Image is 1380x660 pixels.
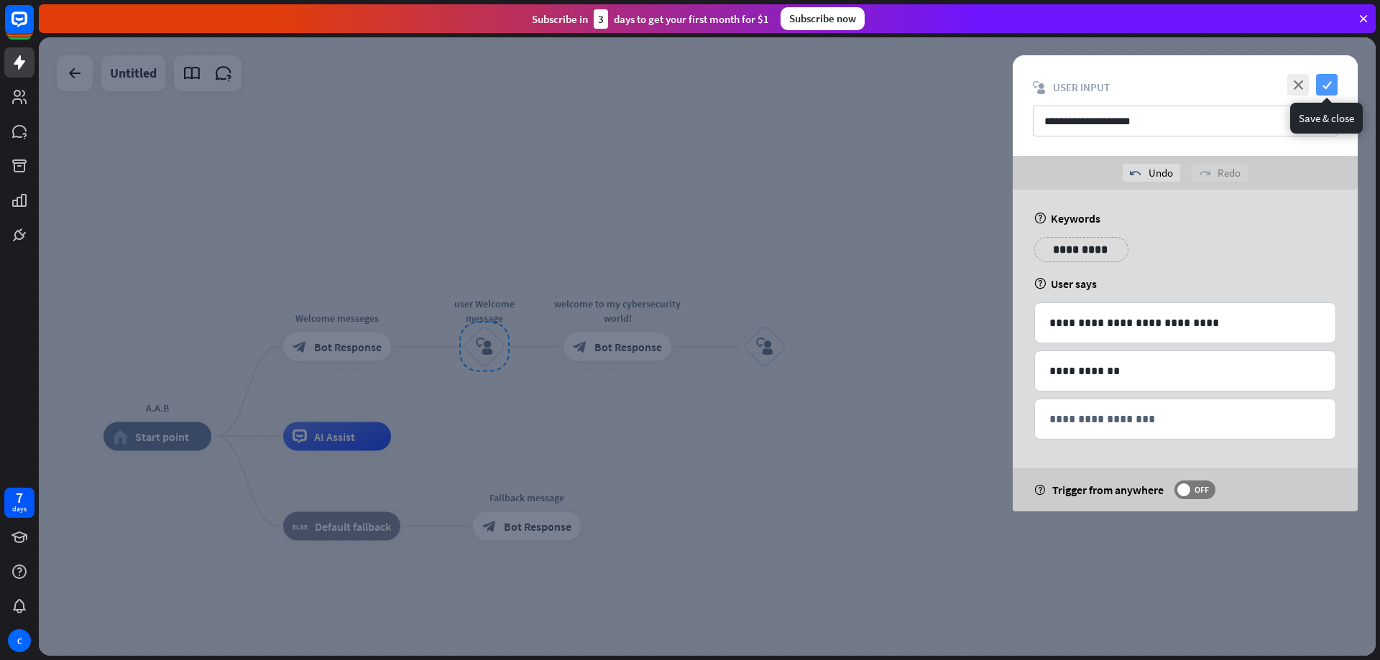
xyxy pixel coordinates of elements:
[1130,167,1141,179] i: undo
[16,491,23,504] div: 7
[1316,74,1338,96] i: check
[1199,167,1210,179] i: redo
[1287,74,1309,96] i: close
[781,7,865,30] div: Subscribe now
[11,6,55,49] button: Open LiveChat chat widget
[1192,164,1248,182] div: Redo
[8,629,31,652] div: C
[1034,211,1336,226] div: Keywords
[594,9,608,29] div: 3
[1034,278,1046,289] i: help
[4,488,34,518] a: 7 days
[1033,81,1046,94] i: block_user_input
[1190,484,1213,496] span: OFF
[1034,213,1046,224] i: help
[12,504,27,514] div: days
[1053,80,1110,94] span: User Input
[1034,276,1336,291] div: User says
[1052,483,1164,497] span: Trigger from anywhere
[1123,164,1180,182] div: Undo
[1034,485,1045,496] i: help
[532,9,769,29] div: Subscribe in days to get your first month for $1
